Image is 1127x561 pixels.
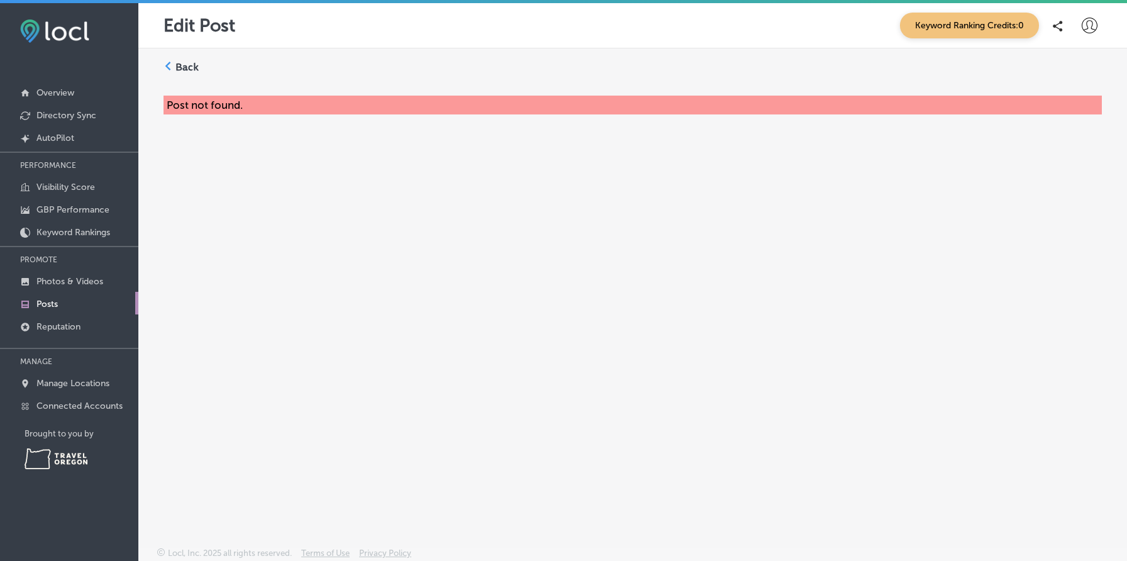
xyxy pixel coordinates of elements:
p: GBP Performance [36,204,109,215]
img: Travel Oregon [25,448,87,469]
p: Brought to you by [25,429,138,438]
p: AutoPilot [36,133,74,143]
p: Reputation [36,321,80,332]
p: Keyword Rankings [36,227,110,238]
p: Photos & Videos [36,276,103,287]
p: Edit Post [164,15,235,36]
span: Keyword Ranking Credits: 0 [900,13,1039,38]
p: Locl, Inc. 2025 all rights reserved. [168,548,292,558]
p: Directory Sync [36,110,96,121]
div: Post not found. [164,96,1102,114]
p: Connected Accounts [36,401,123,411]
p: Visibility Score [36,182,95,192]
p: Manage Locations [36,378,109,389]
p: Posts [36,299,58,309]
img: fda3e92497d09a02dc62c9cd864e3231.png [20,19,89,43]
p: Overview [36,87,74,98]
label: Back [175,60,199,74]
